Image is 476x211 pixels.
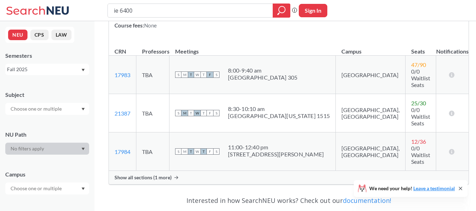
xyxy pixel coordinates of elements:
th: Campus [336,41,406,56]
span: F [207,110,213,116]
span: S [175,72,181,78]
span: T [188,72,194,78]
span: Show all sections (1 more) [115,174,172,181]
span: S [175,148,181,155]
div: CRN [115,48,126,55]
input: Choose one or multiple [7,105,66,113]
span: 47 / 90 [411,61,426,68]
div: Fall 2025 [7,66,81,73]
td: [GEOGRAPHIC_DATA] [336,56,406,94]
div: 11:00 - 12:40 pm [228,144,324,151]
a: Leave a testimonial [413,185,455,191]
span: T [200,148,207,155]
span: 12 / 36 [411,138,426,145]
a: 21387 [115,110,130,117]
td: TBA [136,56,169,94]
div: 8:30 - 10:10 am [228,105,330,112]
span: T [188,110,194,116]
span: S [213,110,220,116]
span: T [188,148,194,155]
button: NEU [8,30,27,40]
a: 17984 [115,148,130,155]
th: Notifications [436,41,469,56]
td: [GEOGRAPHIC_DATA], [GEOGRAPHIC_DATA] [336,132,406,171]
span: F [207,148,213,155]
div: Dropdown arrow [5,182,89,194]
svg: Dropdown arrow [81,148,85,150]
div: Dropdown arrow [5,103,89,115]
th: Professors [136,41,169,56]
td: TBA [136,132,169,171]
span: W [194,72,200,78]
div: Subject [5,91,89,99]
input: Choose one or multiple [7,184,66,193]
span: We need your help! [369,186,455,191]
span: M [181,110,188,116]
div: [STREET_ADDRESS][PERSON_NAME] [228,151,324,158]
svg: Dropdown arrow [81,108,85,111]
div: Fall 2025Dropdown arrow [5,64,89,75]
div: Semesters [5,52,89,60]
td: TBA [136,94,169,132]
th: Seats [406,41,436,56]
div: Campus [5,170,89,178]
div: magnifying glass [273,4,290,18]
span: S [213,72,220,78]
span: W [194,148,200,155]
button: CPS [30,30,49,40]
input: Class, professor, course number, "phrase" [113,5,268,17]
span: M [181,148,188,155]
span: M [181,72,188,78]
svg: magnifying glass [277,6,286,15]
div: 8:00 - 9:40 am [228,67,297,74]
span: T [200,110,207,116]
span: 0/0 Waitlist Seats [411,145,430,165]
span: W [194,110,200,116]
span: None [144,22,157,29]
span: S [175,110,181,116]
span: T [200,72,207,78]
div: Dropdown arrow [5,143,89,155]
button: LAW [51,30,72,40]
a: documentation! [343,196,391,205]
svg: Dropdown arrow [81,69,85,72]
td: [GEOGRAPHIC_DATA], [GEOGRAPHIC_DATA] [336,94,406,132]
div: [GEOGRAPHIC_DATA] 305 [228,74,297,81]
span: 0/0 Waitlist Seats [411,106,430,126]
th: Meetings [169,41,336,56]
div: NU Path [5,131,89,138]
span: 25 / 30 [411,100,426,106]
a: 17983 [115,72,130,78]
div: [GEOGRAPHIC_DATA][US_STATE] 1515 [228,112,330,119]
div: Interested in how SearchNEU works? Check out our [109,190,469,211]
span: 0/0 Waitlist Seats [411,68,430,88]
span: F [207,72,213,78]
button: Sign In [299,4,327,17]
div: Show all sections (1 more) [109,171,469,184]
svg: Dropdown arrow [81,187,85,190]
span: S [213,148,220,155]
